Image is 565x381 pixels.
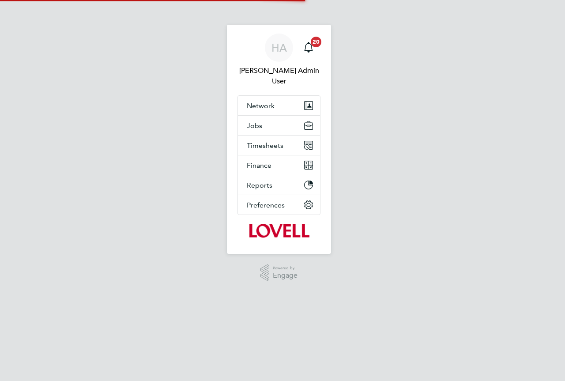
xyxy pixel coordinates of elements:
button: Reports [238,175,320,195]
a: Powered byEngage [260,264,298,281]
span: 20 [311,37,321,47]
button: Finance [238,155,320,175]
a: HA[PERSON_NAME] Admin User [237,34,320,87]
span: Reports [247,181,272,189]
button: Network [238,96,320,115]
span: Engage [273,272,298,279]
span: Network [247,102,275,110]
span: HA [271,42,287,53]
button: Jobs [238,116,320,135]
span: Preferences [247,201,285,209]
img: lovell-logo-retina.png [249,224,309,238]
span: Powered by [273,264,298,272]
span: Finance [247,161,271,170]
a: 20 [300,34,317,62]
button: Preferences [238,195,320,215]
nav: Main navigation [227,25,331,254]
span: Hays Admin User [237,65,320,87]
button: Timesheets [238,136,320,155]
a: Go to home page [237,224,320,238]
span: Timesheets [247,141,283,150]
span: Jobs [247,121,262,130]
